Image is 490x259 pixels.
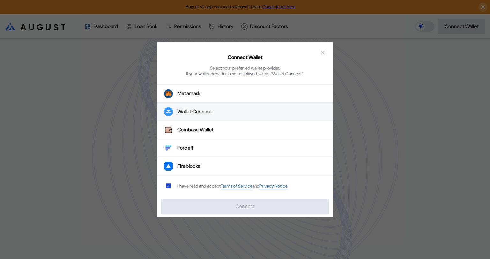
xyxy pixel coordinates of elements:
[157,103,333,121] button: Wallet Connect
[177,163,200,170] div: Fireblocks
[221,183,252,189] a: Terms of Service
[177,90,201,97] div: Metamask
[177,127,214,133] div: Coinbase Wallet
[157,84,333,103] button: Metamask
[252,183,259,189] span: and
[164,162,173,171] img: Fireblocks
[318,47,328,57] button: close modal
[157,139,333,157] button: FordefiFordefi
[210,65,280,71] div: Select your preferred wallet provider.
[157,121,333,139] button: Coinbase WalletCoinbase Wallet
[164,144,173,152] img: Fordefi
[177,183,288,189] div: I have read and accept .
[177,108,212,115] div: Wallet Connect
[157,157,333,175] button: FireblocksFireblocks
[228,54,263,61] h2: Connect Wallet
[177,145,193,152] div: Fordefi
[161,199,329,214] button: Connect
[164,125,173,134] img: Coinbase Wallet
[259,183,287,189] a: Privacy Notice
[186,71,304,77] div: If your wallet provider is not displayed, select "Wallet Connect".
